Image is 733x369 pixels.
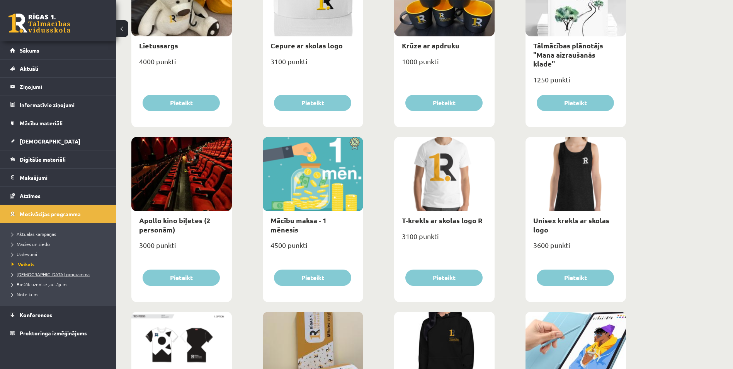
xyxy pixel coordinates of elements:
button: Pieteikt [143,95,220,111]
a: Krūze ar apdruku [402,41,459,50]
button: Pieteikt [274,95,351,111]
a: Mācību materiāli [10,114,106,132]
a: Veikals [12,261,108,268]
span: Aktuāli [20,65,38,72]
a: Konferences [10,306,106,324]
div: 3000 punkti [131,239,232,258]
a: Motivācijas programma [10,205,106,223]
div: 4500 punkti [263,239,363,258]
span: Motivācijas programma [20,210,81,217]
a: Informatīvie ziņojumi [10,96,106,114]
div: 3100 punkti [394,230,495,249]
a: Sākums [10,41,106,59]
div: 3600 punkti [526,239,626,258]
button: Pieteikt [143,270,220,286]
span: Proktoringa izmēģinājums [20,330,87,337]
a: Cepure ar skolas logo [270,41,343,50]
a: Unisex krekls ar skolas logo [533,216,609,234]
a: Aktuāli [10,60,106,77]
a: [DEMOGRAPHIC_DATA] [10,132,106,150]
button: Pieteikt [405,270,483,286]
a: Mācību maksa - 1 mēnesis [270,216,327,234]
a: Lietussargs [139,41,178,50]
div: 1250 punkti [526,73,626,92]
span: Uzdevumi [12,251,37,257]
a: Uzdevumi [12,251,108,258]
span: [DEMOGRAPHIC_DATA] [20,138,80,145]
span: Mācies un ziedo [12,241,50,247]
button: Pieteikt [405,95,483,111]
a: Aktuālās kampaņas [12,231,108,237]
span: Aktuālās kampaņas [12,231,56,237]
a: Digitālie materiāli [10,150,106,168]
span: Mācību materiāli [20,120,63,126]
a: T-krekls ar skolas logo R [402,216,483,225]
a: Maksājumi [10,169,106,186]
button: Pieteikt [537,95,614,111]
a: Noteikumi [12,291,108,298]
a: Tālmācības plānotājs "Mana aizraušanās klade" [533,41,603,68]
a: Atzīmes [10,187,106,205]
a: [DEMOGRAPHIC_DATA] programma [12,271,108,278]
div: 4000 punkti [131,55,232,74]
button: Pieteikt [537,270,614,286]
img: Atlaide [346,137,363,150]
span: Veikals [12,261,34,267]
a: Apollo kino biļetes (2 personām) [139,216,210,234]
a: Rīgas 1. Tālmācības vidusskola [9,14,70,33]
span: [DEMOGRAPHIC_DATA] programma [12,271,90,277]
a: Proktoringa izmēģinājums [10,324,106,342]
legend: Informatīvie ziņojumi [20,96,106,114]
span: Atzīmes [20,192,41,199]
span: Biežāk uzdotie jautājumi [12,281,68,287]
div: 1000 punkti [394,55,495,74]
a: Ziņojumi [10,78,106,96]
a: Biežāk uzdotie jautājumi [12,281,108,288]
button: Pieteikt [274,270,351,286]
div: 3100 punkti [263,55,363,74]
span: Sākums [20,47,39,54]
span: Konferences [20,311,52,318]
legend: Ziņojumi [20,78,106,96]
span: Noteikumi [12,291,39,297]
a: Mācies un ziedo [12,241,108,248]
span: Digitālie materiāli [20,156,66,163]
legend: Maksājumi [20,169,106,186]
